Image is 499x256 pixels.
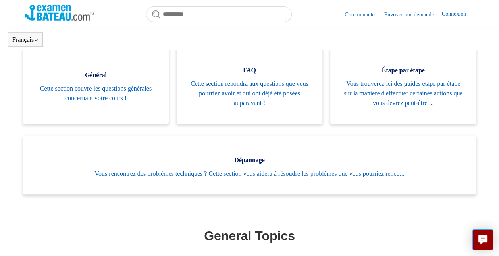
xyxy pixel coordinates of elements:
[330,46,476,124] a: Étape par étape Vous trouverez ici des guides étape par étape sur la manière d'effectuer certaine...
[35,84,157,103] span: Cette section couvre les questions générales concernant votre cours !
[35,169,464,178] span: Vous rencontrez des problèmes techniques ? Cette section vous aidera à résoudre les problèmes que...
[25,226,474,245] h1: General Topics
[23,46,169,124] a: Général Cette section couvre les questions générales concernant votre cours !
[12,36,39,43] button: Français
[342,66,464,75] span: Étape par étape
[23,136,476,194] a: Dépannage Vous rencontrez des problèmes techniques ? Cette section vous aidera à résoudre les pro...
[146,6,292,22] input: Rechercher
[384,10,442,19] a: Envoyer une demande
[177,46,322,124] a: FAQ Cette section répondra aux questions que vous pourriez avoir et qui ont déjà été posées aupar...
[189,66,310,75] span: FAQ
[35,70,157,80] span: Général
[442,10,474,19] a: Connexion
[345,10,382,19] a: Communauté
[25,5,94,21] img: Page d’accueil du Centre d’aide Examen Bateau
[35,155,464,165] span: Dépannage
[472,229,493,250] button: Live chat
[189,79,310,108] span: Cette section répondra aux questions que vous pourriez avoir et qui ont déjà été posées auparavant !
[342,79,464,108] span: Vous trouverez ici des guides étape par étape sur la manière d'effectuer certaines actions que vo...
